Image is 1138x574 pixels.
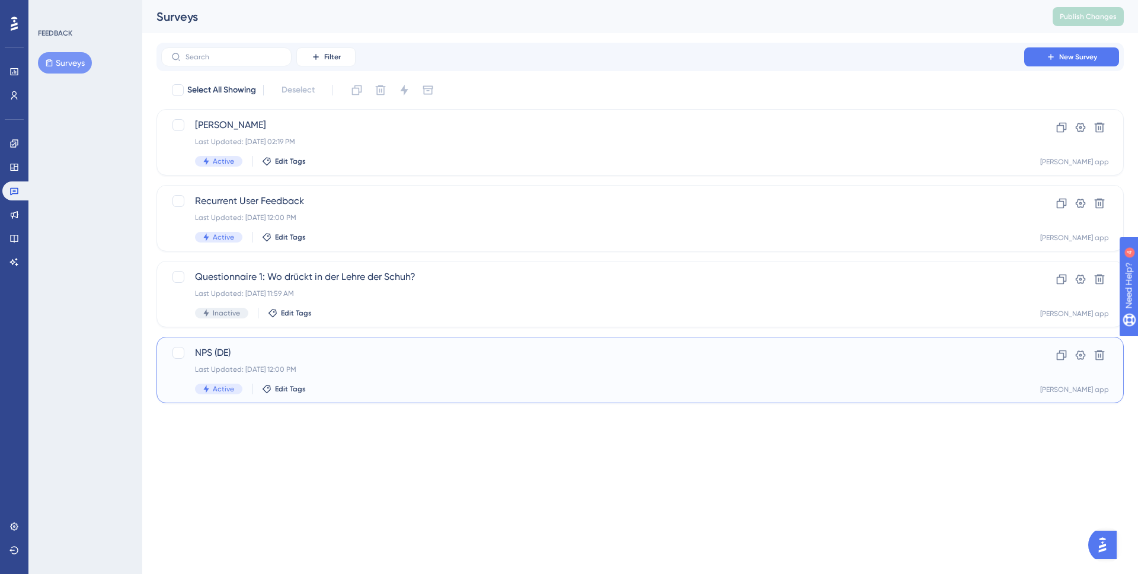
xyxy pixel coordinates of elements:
button: Edit Tags [262,232,306,242]
span: Active [213,232,234,242]
div: [PERSON_NAME] app [1040,309,1109,318]
div: Last Updated: [DATE] 12:00 PM [195,213,990,222]
div: Last Updated: [DATE] 11:59 AM [195,289,990,298]
span: Questionnaire 1: Wo drückt in der Lehre der Schuh? [195,270,990,284]
span: Deselect [282,83,315,97]
button: Filter [296,47,356,66]
span: Publish Changes [1060,12,1117,21]
span: Select All Showing [187,83,256,97]
div: Last Updated: [DATE] 12:00 PM [195,365,990,374]
span: Need Help? [28,3,74,17]
span: NPS (DE) [195,346,990,360]
span: Inactive [213,308,240,318]
span: Edit Tags [275,384,306,394]
button: Surveys [38,52,92,74]
button: Deselect [271,79,325,101]
span: Recurrent User Feedback [195,194,990,208]
div: [PERSON_NAME] app [1040,385,1109,394]
span: Edit Tags [275,232,306,242]
button: Edit Tags [262,157,306,166]
div: Last Updated: [DATE] 02:19 PM [195,137,990,146]
div: [PERSON_NAME] app [1040,157,1109,167]
span: New Survey [1059,52,1097,62]
div: FEEDBACK [38,28,72,38]
div: 4 [82,6,86,15]
span: Edit Tags [275,157,306,166]
span: Active [213,384,234,394]
span: [PERSON_NAME] [195,118,990,132]
span: Filter [324,52,341,62]
span: Active [213,157,234,166]
iframe: UserGuiding AI Assistant Launcher [1088,527,1124,563]
button: Edit Tags [262,384,306,394]
span: Edit Tags [281,308,312,318]
input: Search [186,53,282,61]
div: Surveys [156,8,1023,25]
div: [PERSON_NAME] app [1040,233,1109,243]
button: Publish Changes [1053,7,1124,26]
button: New Survey [1024,47,1119,66]
button: Edit Tags [268,308,312,318]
